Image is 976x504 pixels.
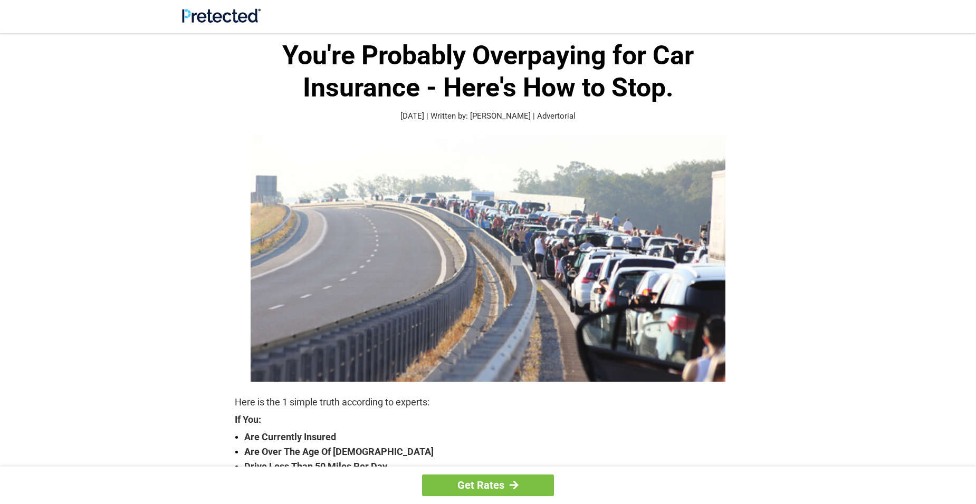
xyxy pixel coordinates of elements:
[422,474,554,496] a: Get Rates
[235,415,741,424] strong: If You:
[244,459,741,474] strong: Drive Less Than 50 Miles Per Day
[244,430,741,444] strong: Are Currently Insured
[182,8,261,23] img: Site Logo
[235,40,741,104] h1: You're Probably Overpaying for Car Insurance - Here's How to Stop.
[235,395,741,410] p: Here is the 1 simple truth according to experts:
[235,110,741,122] p: [DATE] | Written by: [PERSON_NAME] | Advertorial
[244,444,741,459] strong: Are Over The Age Of [DEMOGRAPHIC_DATA]
[182,15,261,25] a: Site Logo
